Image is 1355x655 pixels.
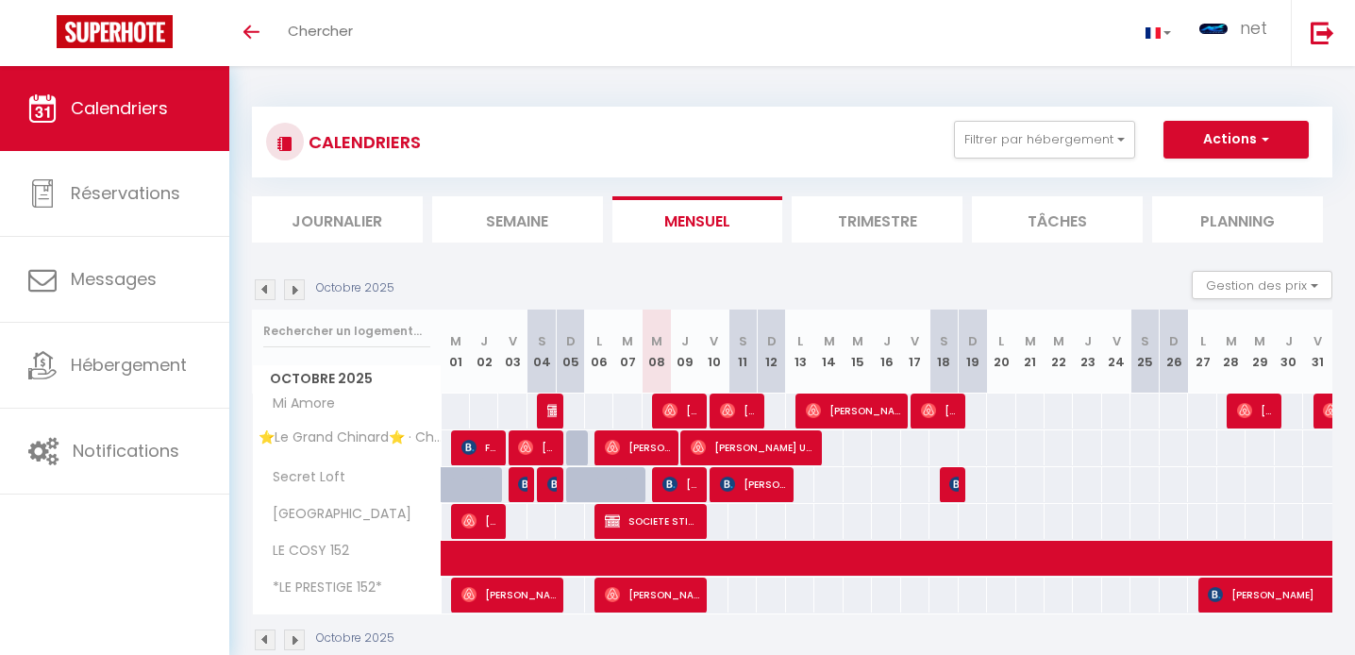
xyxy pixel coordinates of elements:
[643,310,671,394] th: 08
[256,541,354,562] span: LE COSY 152
[585,310,613,394] th: 06
[767,332,777,350] abbr: D
[1025,332,1036,350] abbr: M
[316,630,394,647] p: Octobre 2025
[987,310,1015,394] th: 20
[527,310,556,394] th: 04
[940,332,948,350] abbr: S
[1226,332,1237,350] abbr: M
[1311,21,1334,44] img: logout
[596,332,602,350] abbr: L
[662,466,700,502] span: [PERSON_NAME]
[1240,16,1267,40] span: net
[613,310,642,394] th: 07
[1192,271,1332,299] button: Gestion des prix
[256,394,340,414] span: Mi Amore
[71,353,187,377] span: Hébergement
[1200,332,1206,350] abbr: L
[1237,393,1275,428] span: [PERSON_NAME]
[1303,310,1332,394] th: 31
[786,310,814,394] th: 13
[710,332,718,350] abbr: V
[480,332,488,350] abbr: J
[71,181,180,205] span: Réservations
[739,332,747,350] abbr: S
[1275,310,1303,394] th: 30
[1188,310,1216,394] th: 27
[71,96,168,120] span: Calendriers
[73,439,179,462] span: Notifications
[1016,310,1045,394] th: 21
[720,466,786,502] span: [PERSON_NAME]
[1084,332,1092,350] abbr: J
[71,267,157,291] span: Messages
[844,310,872,394] th: 15
[547,466,557,502] span: [PERSON_NAME]
[1160,310,1188,394] th: 26
[792,196,962,243] li: Trimestre
[252,196,423,243] li: Journalier
[256,430,444,445] span: ⭐Le Grand Chinard⭐ · Charmant et Cosy avec un Emplacement Idéal
[612,196,783,243] li: Mensuel
[872,310,900,394] th: 16
[316,279,394,297] p: Octobre 2025
[1045,310,1073,394] th: 22
[605,503,699,539] span: SOCIETE STIRAM
[797,332,803,350] abbr: L
[700,310,728,394] th: 10
[256,504,416,525] span: [GEOGRAPHIC_DATA]
[1112,332,1121,350] abbr: V
[806,393,900,428] span: [PERSON_NAME] Vivens
[1073,310,1101,394] th: 23
[450,332,461,350] abbr: M
[1254,332,1265,350] abbr: M
[288,21,353,41] span: Chercher
[622,332,633,350] abbr: M
[470,310,498,394] th: 02
[461,429,499,465] span: FESTEAU ROMAIN
[256,467,350,488] span: Secret Loft
[605,577,699,613] span: [PERSON_NAME]
[263,314,430,348] input: Rechercher un logement...
[304,121,421,163] h3: CALENDRIERS
[518,429,556,465] span: [PERSON_NAME]
[972,196,1143,243] li: Tâches
[556,310,584,394] th: 05
[824,332,835,350] abbr: M
[538,332,546,350] abbr: S
[1199,24,1228,34] img: ...
[911,332,919,350] abbr: V
[691,429,813,465] span: [PERSON_NAME] Ursa [PERSON_NAME]
[929,310,958,394] th: 18
[959,310,987,394] th: 19
[651,332,662,350] abbr: M
[509,332,517,350] abbr: V
[256,578,387,598] span: *LE PRESTIGE 152*
[901,310,929,394] th: 17
[518,466,527,502] span: [PERSON_NAME]
[57,15,173,48] img: Super Booking
[662,393,700,428] span: [PERSON_NAME]
[1102,310,1130,394] th: 24
[1053,332,1064,350] abbr: M
[1285,332,1293,350] abbr: J
[728,310,757,394] th: 11
[814,310,843,394] th: 14
[1246,310,1274,394] th: 29
[921,393,959,428] span: [PERSON_NAME]
[566,332,576,350] abbr: D
[1217,310,1246,394] th: 28
[432,196,603,243] li: Semaine
[720,393,758,428] span: [PERSON_NAME]
[968,332,978,350] abbr: D
[1169,332,1179,350] abbr: D
[1130,310,1159,394] th: 25
[1152,196,1323,243] li: Planning
[681,332,689,350] abbr: J
[1163,121,1309,159] button: Actions
[461,503,499,539] span: [PERSON_NAME]
[605,429,671,465] span: [PERSON_NAME]
[949,466,959,502] span: [PERSON_NAME]
[547,393,557,428] span: [PERSON_NAME] [PERSON_NAME]
[883,332,891,350] abbr: J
